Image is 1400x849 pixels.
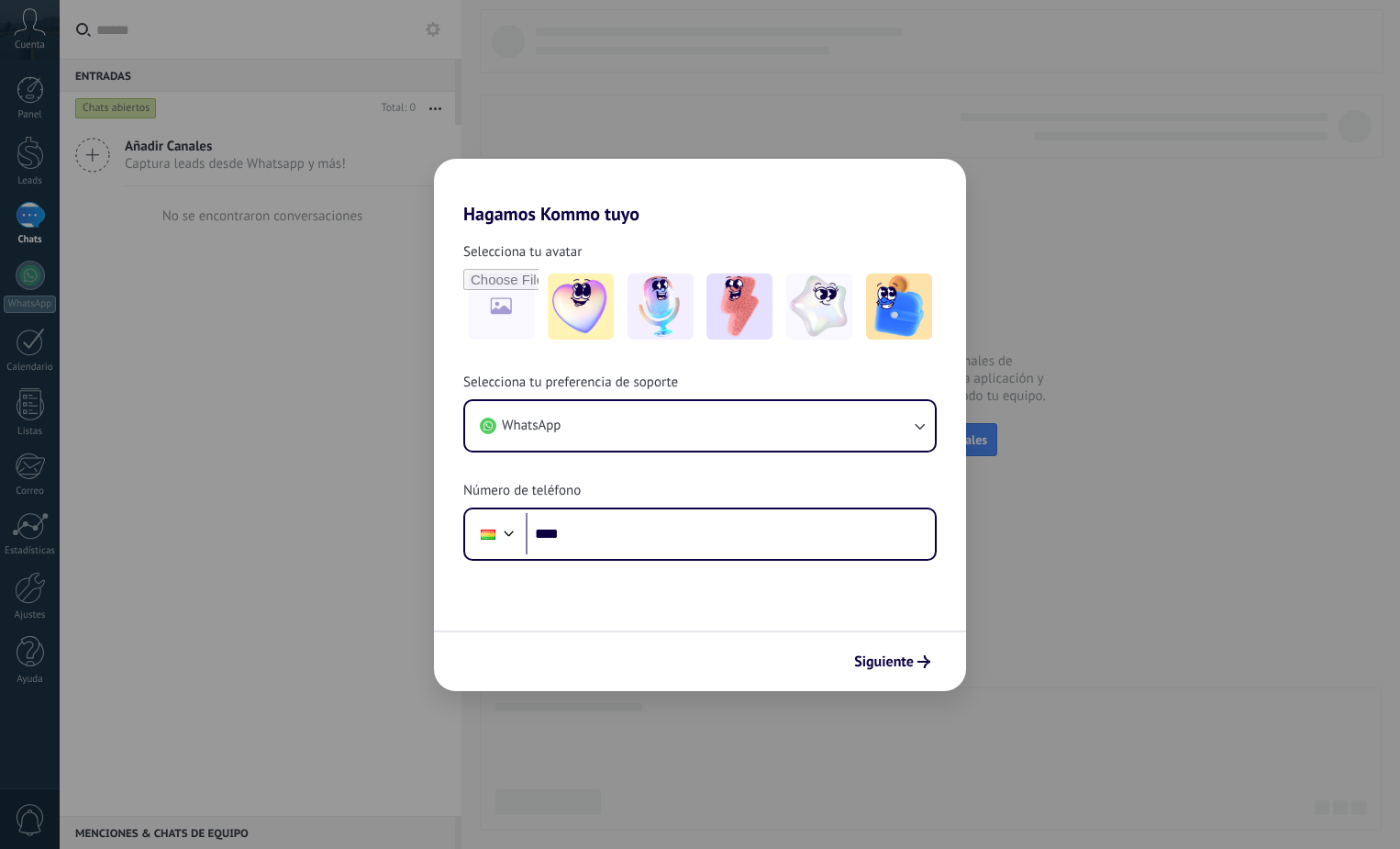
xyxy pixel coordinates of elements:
[628,274,694,340] img: -2.jpeg
[465,401,935,451] button: WhatsApp
[463,374,678,392] span: Selecciona tu preferencia de soporte
[846,646,939,677] button: Siguiente
[786,274,852,340] img: -4.jpeg
[866,274,932,340] img: -5.jpeg
[463,482,581,500] span: Número de teléfono
[434,159,966,225] h2: Hagamos Kommo tuyo
[548,274,614,340] img: -1.jpeg
[854,655,914,668] span: Siguiente
[471,515,506,553] div: Bolivia: + 591
[502,417,561,435] span: WhatsApp
[463,243,582,262] span: Selecciona tu avatar
[706,274,772,340] img: -3.jpeg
